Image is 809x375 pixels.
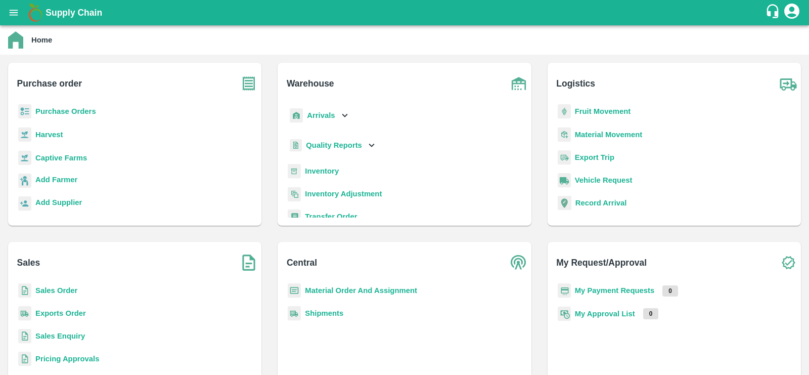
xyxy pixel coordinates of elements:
b: Supply Chain [46,8,102,18]
button: open drawer [2,1,25,24]
a: Harvest [35,131,63,139]
p: 0 [662,285,678,297]
b: Quality Reports [306,141,362,149]
b: Home [31,36,52,44]
img: sales [18,352,31,366]
b: Add Farmer [35,176,77,184]
img: material [558,127,571,142]
div: customer-support [765,4,783,22]
a: Captive Farms [35,154,87,162]
img: reciept [18,104,31,119]
p: 0 [643,308,659,319]
a: Purchase Orders [35,107,96,115]
img: qualityReport [290,139,302,152]
img: warehouse [506,71,531,96]
img: fruit [558,104,571,119]
b: Central [287,256,317,270]
b: Arrivals [307,111,335,119]
b: Purchase order [17,76,82,91]
div: Arrivals [288,104,350,127]
img: central [506,250,531,275]
div: Quality Reports [288,135,377,156]
img: supplier [18,196,31,211]
img: home [8,31,23,49]
img: inventory [288,187,301,201]
a: Inventory Adjustment [305,190,382,198]
img: soSales [236,250,261,275]
img: approval [558,306,571,321]
img: farmer [18,174,31,188]
img: centralMaterial [288,283,301,298]
b: Add Supplier [35,198,82,206]
img: purchase [236,71,261,96]
img: vehicle [558,173,571,188]
b: Sales [17,256,40,270]
img: whArrival [290,108,303,123]
a: Record Arrival [575,199,627,207]
a: Material Order And Assignment [305,286,417,295]
a: Material Movement [575,131,643,139]
img: check [776,250,801,275]
b: My Request/Approval [556,256,647,270]
b: Logistics [556,76,595,91]
img: delivery [558,150,571,165]
img: whInventory [288,164,301,179]
img: recordArrival [558,196,571,210]
img: whTransfer [288,210,301,224]
a: Sales Enquiry [35,332,85,340]
a: Export Trip [575,153,614,161]
img: logo [25,3,46,23]
a: Pricing Approvals [35,355,99,363]
a: Inventory [305,167,339,175]
div: account of current user [783,2,801,23]
a: Transfer Order [305,213,357,221]
a: Add Farmer [35,174,77,188]
a: Shipments [305,309,343,317]
a: Sales Order [35,286,77,295]
a: Add Supplier [35,197,82,211]
img: sales [18,283,31,298]
a: Exports Order [35,309,86,317]
img: harvest [18,150,31,165]
a: Vehicle Request [575,176,633,184]
img: shipments [18,306,31,321]
a: My Approval List [575,310,635,318]
a: Supply Chain [46,6,765,20]
a: Fruit Movement [575,107,631,115]
img: shipments [288,306,301,321]
img: truck [776,71,801,96]
b: Warehouse [287,76,334,91]
img: harvest [18,127,31,142]
img: sales [18,329,31,344]
img: payment [558,283,571,298]
a: My Payment Requests [575,286,655,295]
